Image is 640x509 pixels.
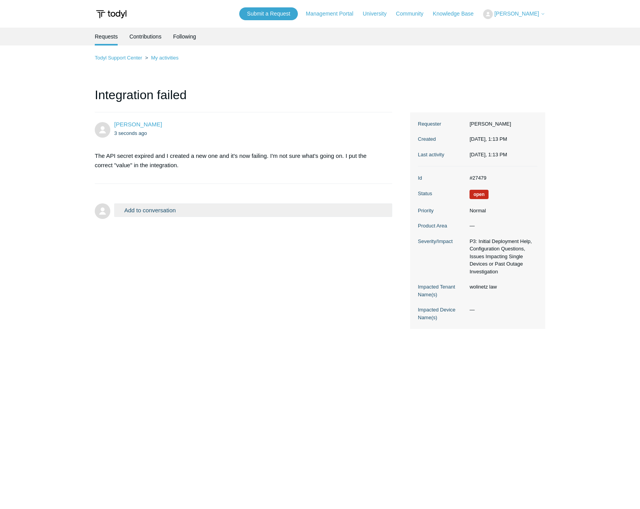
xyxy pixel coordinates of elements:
li: Todyl Support Center [95,55,144,61]
dd: #27479 [466,174,537,182]
img: Todyl Support Center Help Center home page [95,7,128,21]
h1: Integration failed [95,86,392,112]
dd: — [466,222,537,230]
a: Contributions [129,28,162,45]
dt: Severity/Impact [418,238,466,245]
time: 08/15/2025, 13:13 [114,130,147,136]
a: My activities [151,55,179,61]
a: Submit a Request [239,7,298,20]
a: [PERSON_NAME] [114,121,162,128]
a: Following [173,28,196,45]
a: Management Portal [306,10,361,18]
button: [PERSON_NAME] [483,9,545,19]
a: Knowledge Base [433,10,482,18]
dt: Requester [418,120,466,128]
a: Community [396,10,431,18]
dt: Impacted Tenant Name(s) [418,283,466,298]
span: Jason Adams [114,121,162,128]
dd: Normal [466,207,537,215]
dt: Created [418,135,466,143]
dt: Impacted Device Name(s) [418,306,466,321]
dt: Product Area [418,222,466,230]
dd: [PERSON_NAME] [466,120,537,128]
dt: Priority [418,207,466,215]
dt: Status [418,190,466,198]
li: Requests [95,28,118,45]
a: University [363,10,394,18]
time: 08/15/2025, 13:13 [470,136,507,142]
a: Todyl Support Center [95,55,142,61]
li: My activities [144,55,179,61]
p: The API secret expired and I created a new one and it's now failing. I'm not sure what's going on... [95,151,384,170]
span: We are working on a response for you [470,190,489,199]
span: [PERSON_NAME] [494,10,539,17]
time: 08/15/2025, 13:13 [470,152,507,157]
dt: Id [418,174,466,182]
dd: — [466,306,537,314]
button: Add to conversation [114,203,392,217]
dd: wolinetz law [466,283,537,291]
dd: P3: Initial Deployment Help, Configuration Questions, Issues Impacting Single Devices or Past Out... [466,238,537,276]
dt: Last activity [418,151,466,159]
